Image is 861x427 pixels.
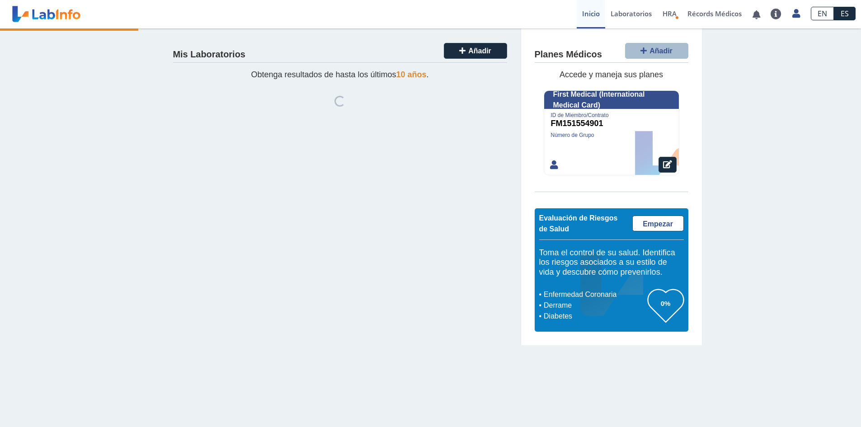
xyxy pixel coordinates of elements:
a: Empezar [632,216,684,231]
span: HRA [663,9,677,18]
span: Evaluación de Riesgos de Salud [539,214,618,233]
button: Añadir [625,43,688,59]
span: Añadir [468,47,491,55]
span: 10 años [396,70,427,79]
li: Derrame [541,300,648,311]
h5: Toma el control de su salud. Identifica los riesgos asociados a su estilo de vida y descubre cómo... [539,248,684,277]
h4: Planes Médicos [535,49,602,60]
span: Accede y maneja sus planes [560,70,663,79]
li: Diabetes [541,311,648,322]
li: Enfermedad Coronaria [541,289,648,300]
span: Empezar [643,220,673,228]
button: Añadir [444,43,507,59]
h4: Mis Laboratorios [173,49,245,60]
a: EN [811,7,834,20]
span: Añadir [649,47,673,55]
a: ES [834,7,856,20]
h3: 0% [648,298,684,309]
span: Obtenga resultados de hasta los últimos . [251,70,428,79]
